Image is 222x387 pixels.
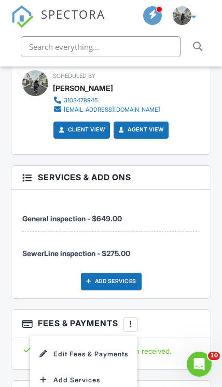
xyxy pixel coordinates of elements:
[57,126,105,135] a: Client View
[173,6,191,25] img: img_2993.jpg
[11,310,210,338] h3: Fees & Payments
[81,273,142,290] div: Add Services
[208,352,220,360] span: 10
[53,105,160,114] a: [EMAIL_ADDRESS][DOMAIN_NAME]
[187,352,212,377] iframe: Intercom live chat
[41,5,105,22] span: SPECTORA
[22,197,199,232] li: Manual fee: General inspection
[11,5,34,28] img: The Best Home Inspection Software - Spectora
[53,96,160,105] a: 3103478945
[11,166,210,190] h3: Services & Add ons
[22,249,130,258] span: SewerLine inspection - $275.00
[64,106,160,113] div: [EMAIL_ADDRESS][DOMAIN_NAME]
[21,36,181,57] input: Search everything...
[53,81,113,96] div: [PERSON_NAME]
[53,72,95,79] span: Scheduled By
[22,346,199,356] div: Payment for $924.00 has been received.
[117,126,163,135] a: Agent View
[11,15,105,35] a: SPECTORA
[64,97,98,104] div: 3103478945
[22,214,122,223] span: General inspection - $649.00
[22,232,199,265] li: Manual fee: SewerLine inspection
